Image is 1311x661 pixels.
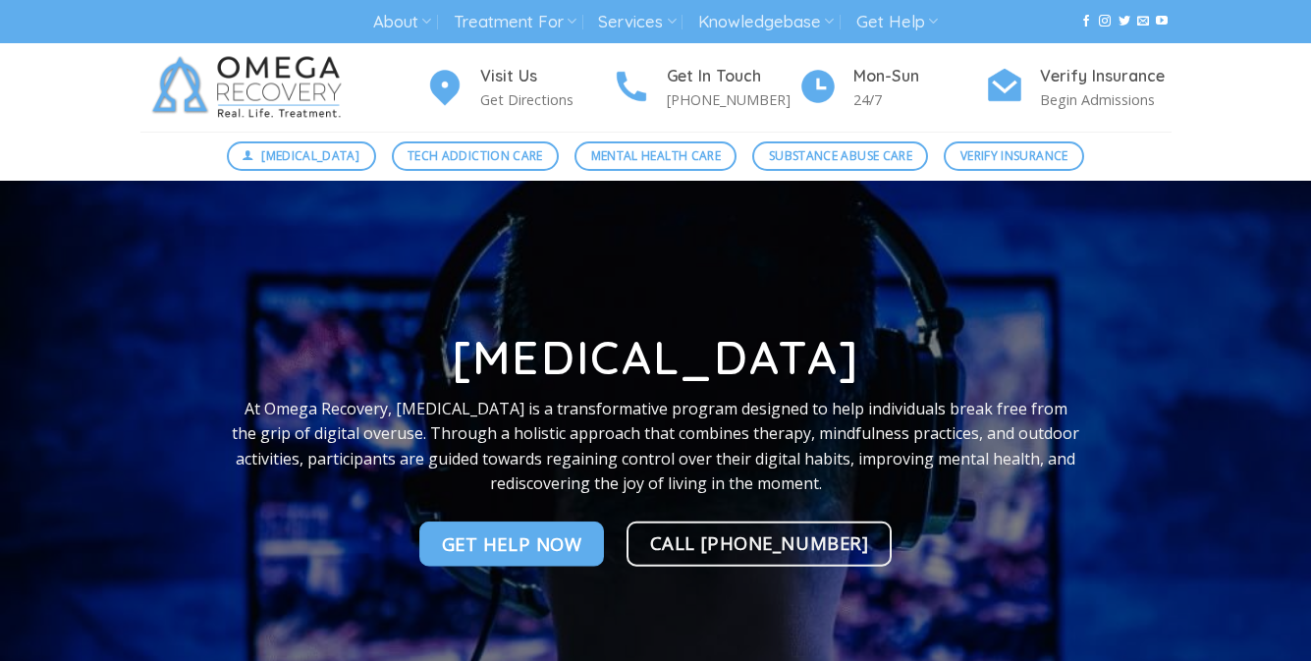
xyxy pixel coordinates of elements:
h4: Verify Insurance [1040,64,1172,89]
a: Call [PHONE_NUMBER] [627,522,893,567]
a: Knowledgebase [698,4,834,40]
p: Begin Admissions [1040,88,1172,111]
a: Substance Abuse Care [752,141,928,171]
a: Verify Insurance [944,141,1084,171]
a: Get Help [856,4,938,40]
a: Verify Insurance Begin Admissions [985,64,1172,112]
strong: [MEDICAL_DATA] [452,329,859,386]
p: At Omega Recovery, [MEDICAL_DATA] is a transformative program designed to help individuals break ... [232,396,1080,496]
a: Follow on Twitter [1119,15,1130,28]
span: Tech Addiction Care [408,146,543,165]
a: Treatment For [454,4,576,40]
a: [MEDICAL_DATA] [227,141,376,171]
img: Omega Recovery [140,43,361,132]
span: Call [PHONE_NUMBER] [650,528,869,557]
a: About [373,4,431,40]
a: Follow on Facebook [1080,15,1092,28]
h4: Visit Us [480,64,612,89]
a: Get Help NOw [419,522,605,567]
h4: Get In Touch [667,64,798,89]
a: Services [598,4,676,40]
a: Follow on Instagram [1099,15,1111,28]
a: Get In Touch [PHONE_NUMBER] [612,64,798,112]
p: [PHONE_NUMBER] [667,88,798,111]
p: 24/7 [853,88,985,111]
span: [MEDICAL_DATA] [261,146,359,165]
h4: Mon-Sun [853,64,985,89]
span: Mental Health Care [591,146,721,165]
a: Send us an email [1137,15,1149,28]
span: Get Help NOw [442,529,582,558]
a: Visit Us Get Directions [425,64,612,112]
a: Tech Addiction Care [392,141,560,171]
a: Follow on YouTube [1156,15,1168,28]
span: Substance Abuse Care [769,146,912,165]
p: Get Directions [480,88,612,111]
a: Mental Health Care [574,141,737,171]
span: Verify Insurance [960,146,1068,165]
